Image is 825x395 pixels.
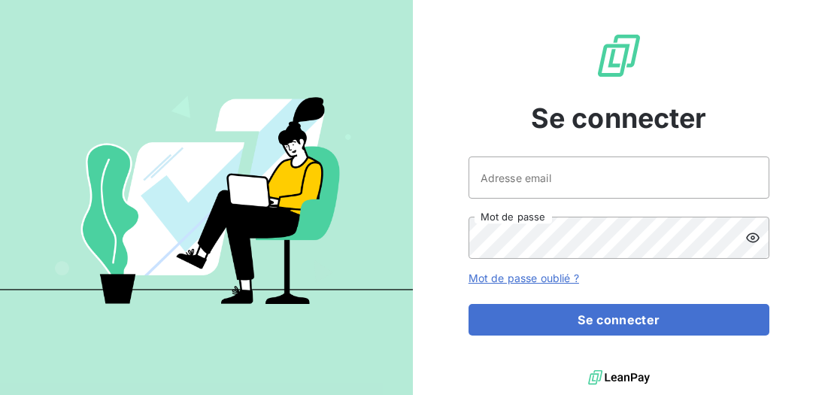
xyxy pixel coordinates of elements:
input: placeholder [469,156,769,199]
img: logo [588,366,650,389]
a: Mot de passe oublié ? [469,272,579,284]
span: Se connecter [531,98,707,138]
button: Se connecter [469,304,769,336]
img: Logo LeanPay [595,32,643,80]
